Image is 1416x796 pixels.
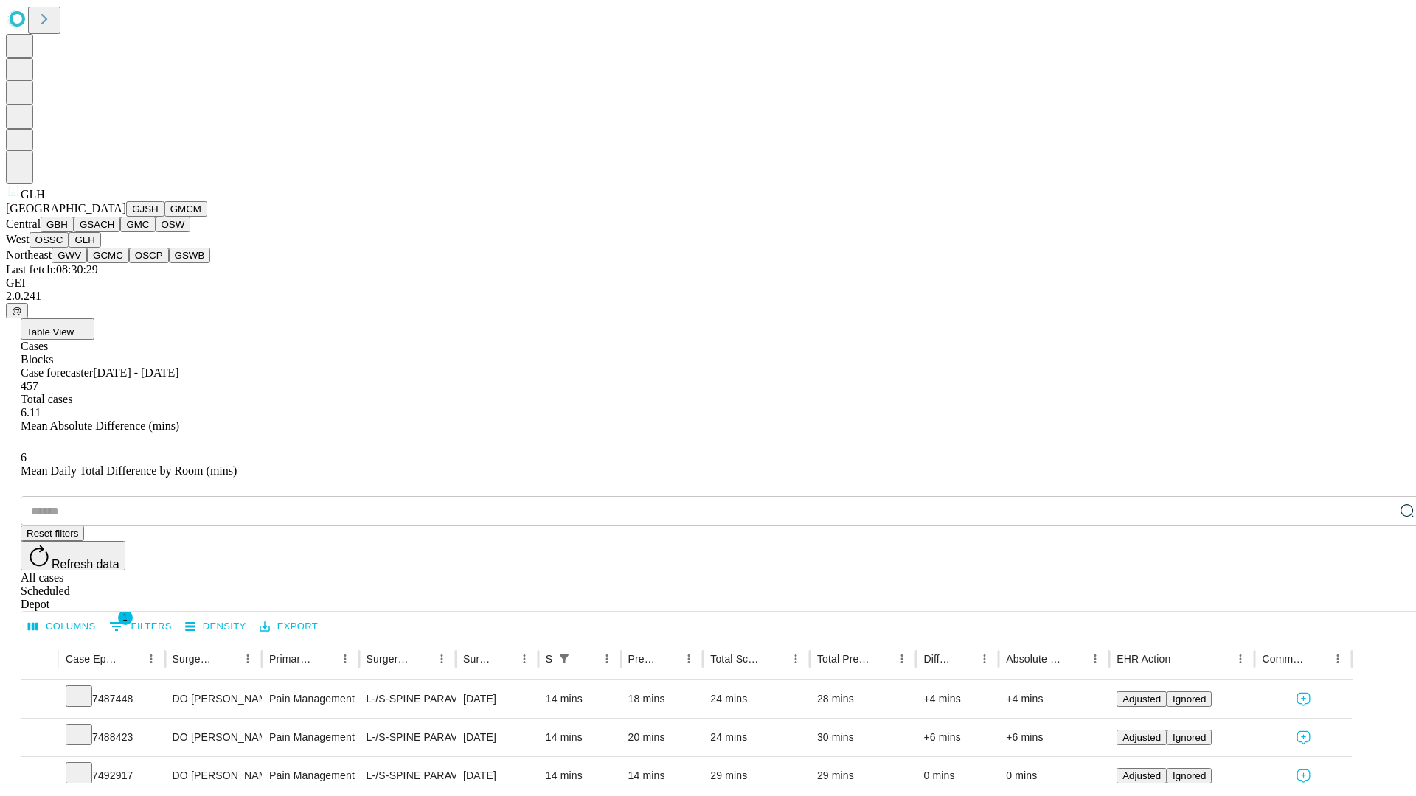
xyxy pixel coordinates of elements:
button: Sort [954,649,974,669]
button: Menu [335,649,355,669]
button: Sort [1172,649,1193,669]
button: Expand [29,687,51,713]
div: Pain Management [269,719,351,756]
span: West [6,233,29,245]
span: Total cases [21,393,72,405]
div: Predicted In Room Duration [628,653,657,665]
button: Sort [411,649,431,669]
button: Sort [871,649,892,669]
button: Select columns [24,615,100,638]
span: Last fetch: 08:30:29 [6,263,98,276]
button: Menu [141,649,162,669]
div: 7492917 [66,757,158,795]
span: Adjusted [1122,732,1161,743]
span: 6 [21,451,27,464]
button: Menu [892,649,912,669]
button: Table View [21,318,94,340]
span: Ignored [1173,694,1206,705]
button: Menu [237,649,258,669]
button: Export [256,615,322,638]
div: EHR Action [1117,653,1170,665]
button: GCMC [87,248,129,263]
div: 24 mins [710,680,802,718]
button: Expand [29,764,51,789]
div: 14 mins [628,757,696,795]
div: 7487448 [66,680,158,718]
button: Sort [765,649,785,669]
span: Adjusted [1122,770,1161,781]
button: Sort [576,649,597,669]
div: 30 mins [817,719,909,756]
button: GSACH [74,217,120,232]
button: Menu [1085,649,1106,669]
button: Adjusted [1117,730,1167,745]
button: Refresh data [21,541,125,570]
div: Surgeon Name [173,653,215,665]
span: Mean Daily Total Difference by Room (mins) [21,464,237,477]
div: L-/S-SPINE PARAVERTEBRAL FACET INJ, 1 LEVEL [367,757,448,795]
div: +6 mins [1006,719,1102,756]
button: Sort [493,649,514,669]
div: DO [PERSON_NAME] [PERSON_NAME] [173,719,254,756]
button: Sort [1307,649,1327,669]
span: GLH [21,188,45,200]
button: OSCP [129,248,169,263]
div: 29 mins [710,757,802,795]
div: 29 mins [817,757,909,795]
button: Adjusted [1117,691,1167,707]
div: DO [PERSON_NAME] [PERSON_NAME] [173,680,254,718]
button: Menu [678,649,699,669]
div: 14 mins [546,719,614,756]
button: Menu [974,649,995,669]
button: Expand [29,725,51,751]
button: Sort [120,649,141,669]
button: Density [181,615,250,638]
button: Menu [597,649,617,669]
div: Absolute Difference [1006,653,1063,665]
button: GLH [69,232,100,248]
div: 7488423 [66,719,158,756]
div: Difference [923,653,952,665]
button: Show filters [105,615,176,638]
button: Adjusted [1117,768,1167,783]
span: 1 [118,610,133,625]
span: [GEOGRAPHIC_DATA] [6,202,126,214]
button: @ [6,303,28,318]
button: GJSH [126,201,164,217]
div: Case Epic Id [66,653,119,665]
span: Northeast [6,248,52,261]
div: GEI [6,276,1410,290]
div: Total Scheduled Duration [710,653,763,665]
div: 2.0.241 [6,290,1410,303]
span: Table View [27,327,74,338]
span: Refresh data [52,558,119,570]
div: 28 mins [817,680,909,718]
button: Show filters [554,649,575,669]
span: @ [12,305,22,316]
span: Mean Absolute Difference (mins) [21,419,179,432]
button: Menu [785,649,806,669]
div: Comments [1262,653,1305,665]
span: Case forecaster [21,366,93,379]
div: 14 mins [546,680,614,718]
button: Sort [314,649,335,669]
button: Sort [658,649,678,669]
span: Ignored [1173,732,1206,743]
div: 20 mins [628,719,696,756]
button: Menu [1327,649,1348,669]
div: Primary Service [269,653,312,665]
button: Reset filters [21,526,84,541]
div: +4 mins [1006,680,1102,718]
div: [DATE] [463,719,531,756]
button: OSW [156,217,191,232]
div: Pain Management [269,680,351,718]
button: Menu [431,649,452,669]
div: 0 mins [923,757,991,795]
button: Menu [514,649,535,669]
div: +6 mins [923,719,991,756]
button: Sort [217,649,237,669]
button: GSWB [169,248,211,263]
span: [DATE] - [DATE] [93,366,178,379]
button: Ignored [1167,768,1212,783]
button: Ignored [1167,730,1212,745]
